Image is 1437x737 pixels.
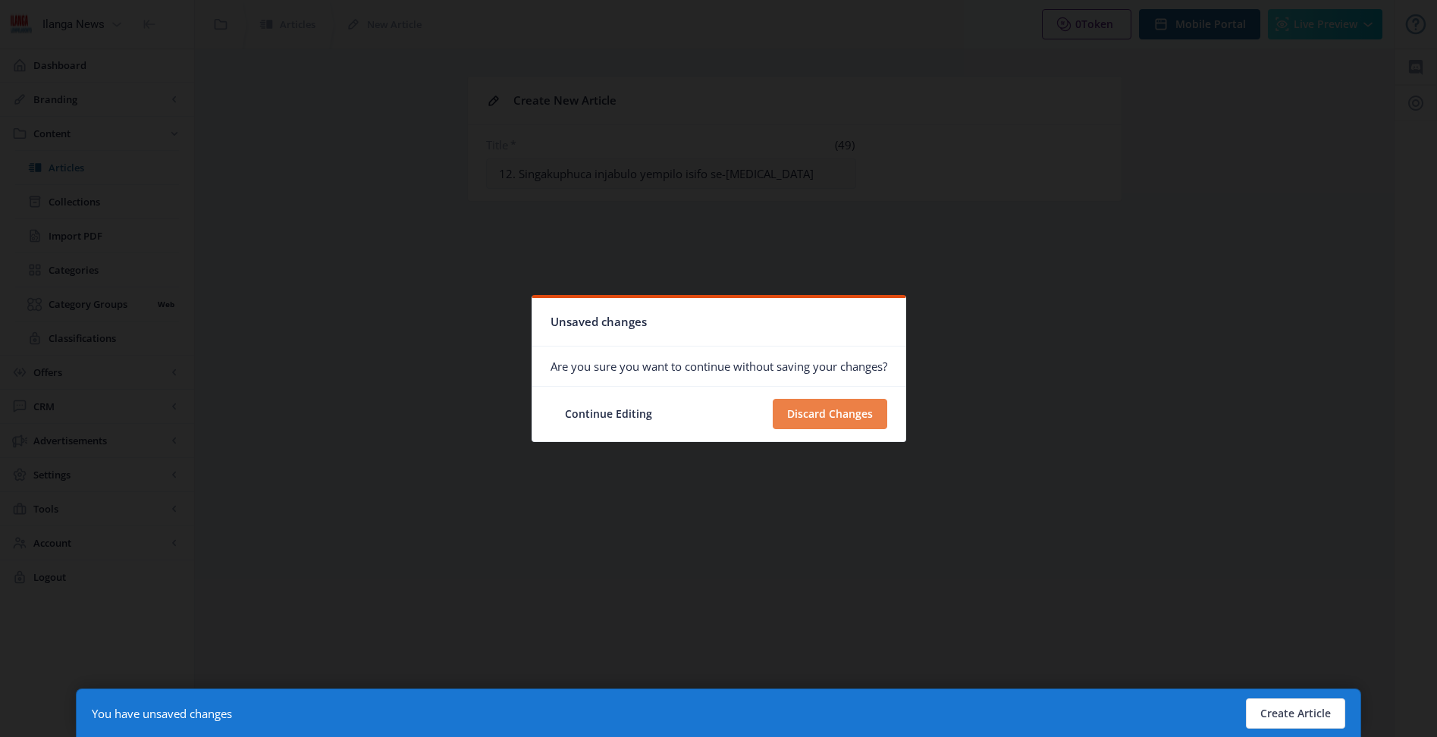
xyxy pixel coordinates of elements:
div: You have unsaved changes [92,706,232,721]
nb-card-body: Are you sure you want to continue without saving your changes? [532,347,905,386]
nb-card-header: Unsaved changes [532,298,905,347]
button: Discard Changes [773,399,887,429]
button: Create Article [1246,698,1345,729]
button: Continue Editing [551,399,667,429]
